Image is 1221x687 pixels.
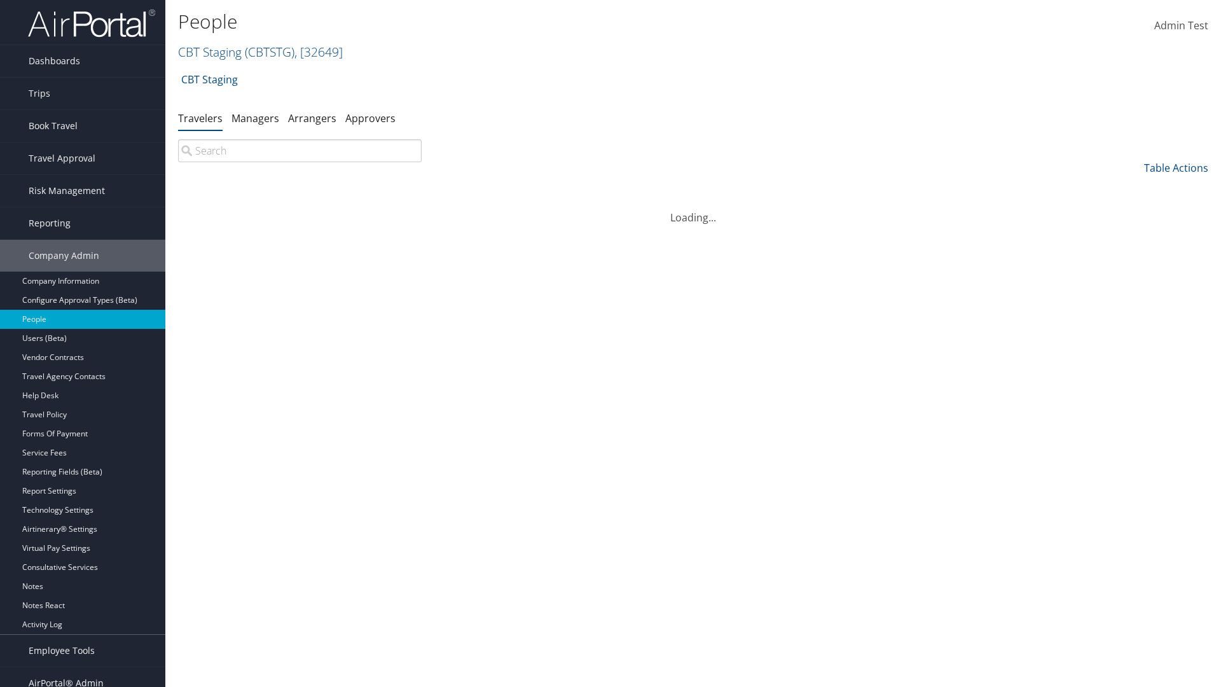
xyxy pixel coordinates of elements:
span: Company Admin [29,240,99,272]
span: Book Travel [29,110,78,142]
a: CBT Staging [181,67,238,92]
span: Employee Tools [29,635,95,667]
div: Loading... [178,195,1208,225]
a: CBT Staging [178,43,343,60]
span: Dashboards [29,45,80,77]
h1: People [178,8,865,35]
a: Admin Test [1154,6,1208,46]
span: , [ 32649 ] [294,43,343,60]
a: Managers [231,111,279,125]
span: Reporting [29,207,71,239]
a: Arrangers [288,111,336,125]
span: ( CBTSTG ) [245,43,294,60]
span: Risk Management [29,175,105,207]
a: Table Actions [1144,161,1208,175]
a: Travelers [178,111,223,125]
a: Approvers [345,111,396,125]
span: Trips [29,78,50,109]
input: Search [178,139,422,162]
span: Admin Test [1154,18,1208,32]
span: Travel Approval [29,142,95,174]
img: airportal-logo.png [28,8,155,38]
